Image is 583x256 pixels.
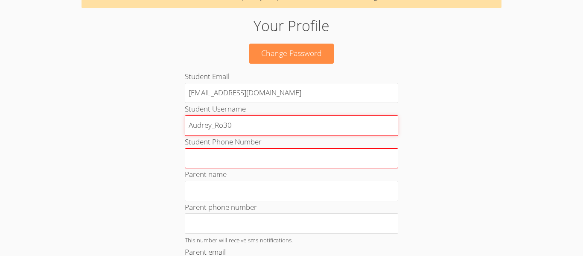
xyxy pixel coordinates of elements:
[185,202,257,212] label: Parent phone number
[249,44,334,64] a: Change Password
[185,236,293,244] small: This number will receive sms notifications.
[134,15,449,37] h1: Your Profile
[185,169,227,179] label: Parent name
[185,104,246,114] label: Student Username
[185,71,230,81] label: Student Email
[185,137,262,147] label: Student Phone Number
